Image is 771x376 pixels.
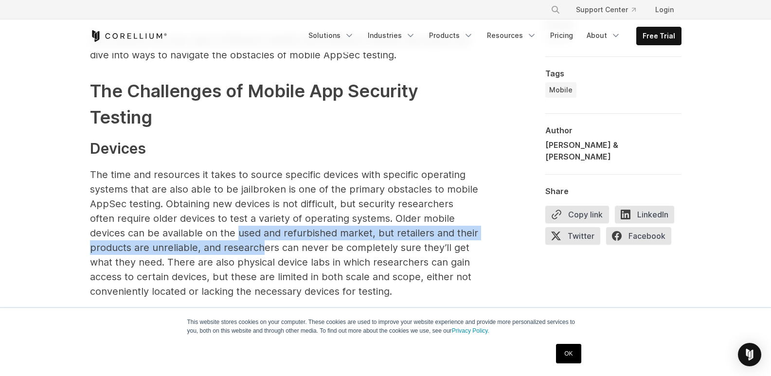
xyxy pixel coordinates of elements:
div: Tags [545,69,681,78]
button: Copy link [545,206,609,223]
div: Open Intercom Messenger [738,343,761,366]
a: Twitter [545,227,606,249]
div: Navigation Menu [539,1,681,18]
div: Navigation Menu [303,27,681,45]
a: OK [556,344,581,363]
button: Search [547,1,564,18]
a: LinkedIn [615,206,680,227]
a: Products [423,27,479,44]
a: Support Center [568,1,644,18]
span: Twitter [545,227,600,245]
a: Corellium Home [90,30,167,42]
h3: Devices [90,138,479,160]
span: Mobile [549,85,573,95]
a: About [581,27,627,44]
a: Login [647,1,681,18]
a: Industries [362,27,421,44]
div: Author [545,125,681,135]
a: Resources [481,27,542,44]
a: Pricing [544,27,579,44]
a: Solutions [303,27,360,44]
span: LinkedIn [615,206,674,223]
a: Free Trial [637,27,681,45]
p: The time and resources it takes to source specific devices with specific operating systems that a... [90,167,479,299]
a: Mobile [545,82,576,98]
a: Privacy Policy. [452,327,489,334]
div: [PERSON_NAME] & [PERSON_NAME] [545,139,681,162]
div: Share [545,186,681,196]
span: Facebook [606,227,671,245]
h2: The Challenges of Mobile App Security Testing [90,78,479,130]
a: Facebook [606,227,677,249]
p: This website stores cookies on your computer. These cookies are used to improve your website expe... [187,318,584,335]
